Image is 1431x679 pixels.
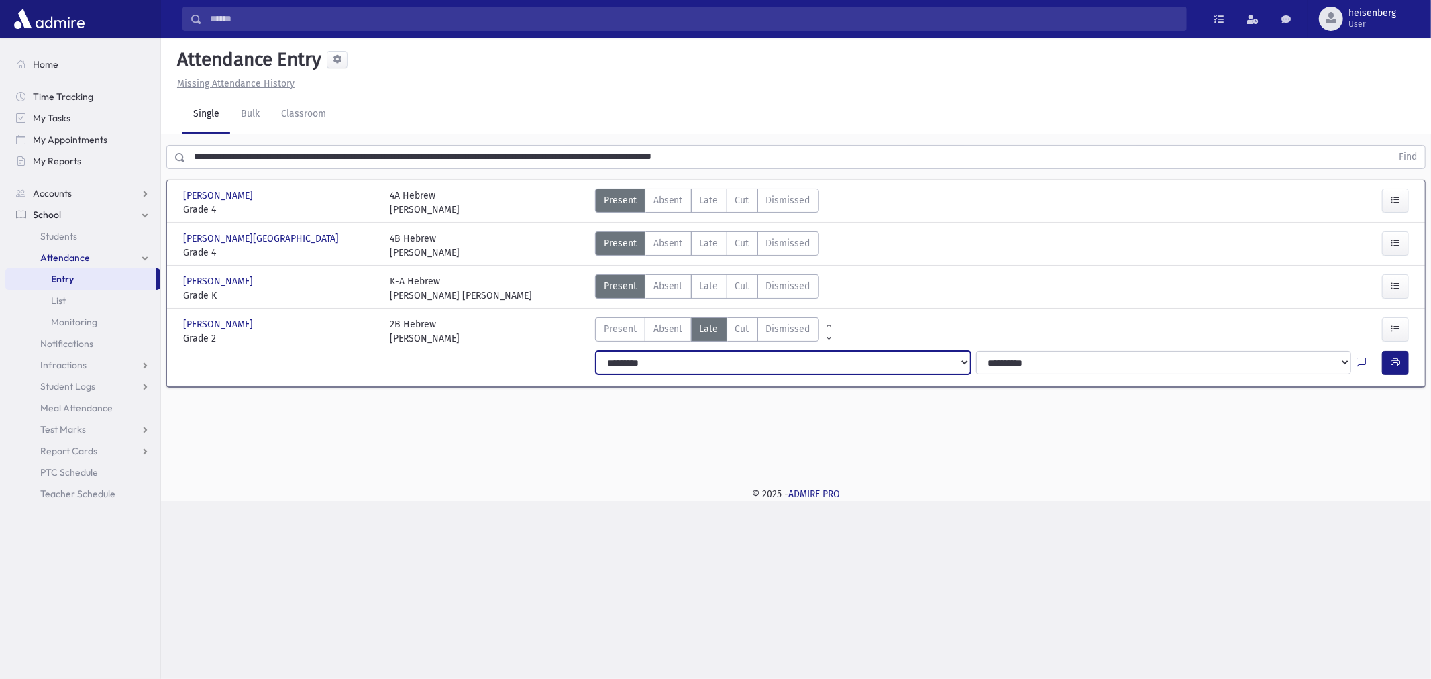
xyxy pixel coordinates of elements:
[735,193,749,207] span: Cut
[5,397,160,419] a: Meal Attendance
[172,78,295,89] a: Missing Attendance History
[5,129,160,150] a: My Appointments
[40,402,113,414] span: Meal Attendance
[604,279,637,293] span: Present
[40,230,77,242] span: Students
[183,246,376,260] span: Grade 4
[653,193,683,207] span: Absent
[1348,8,1396,19] span: heisenberg
[5,86,160,107] a: Time Tracking
[51,295,66,307] span: List
[183,289,376,303] span: Grade K
[40,359,87,371] span: Infractions
[604,236,637,250] span: Present
[202,7,1186,31] input: Search
[700,193,719,207] span: Late
[1348,19,1396,30] span: User
[40,380,95,393] span: Student Logs
[390,317,460,346] div: 2B Hebrew [PERSON_NAME]
[5,290,160,311] a: List
[604,322,637,336] span: Present
[595,231,819,260] div: AttTypes
[788,488,840,500] a: ADMIRE PRO
[766,322,810,336] span: Dismissed
[172,48,321,71] h5: Attendance Entry
[40,423,86,435] span: Test Marks
[5,204,160,225] a: School
[5,225,160,247] a: Students
[766,236,810,250] span: Dismissed
[5,182,160,204] a: Accounts
[5,440,160,462] a: Report Cards
[40,466,98,478] span: PTC Schedule
[5,54,160,75] a: Home
[33,58,58,70] span: Home
[700,236,719,250] span: Late
[653,322,683,336] span: Absent
[33,209,61,221] span: School
[33,112,70,124] span: My Tasks
[5,311,160,333] a: Monitoring
[230,96,270,134] a: Bulk
[735,279,749,293] span: Cut
[5,483,160,505] a: Teacher Schedule
[735,322,749,336] span: Cut
[33,134,107,146] span: My Appointments
[595,189,819,217] div: AttTypes
[653,279,683,293] span: Absent
[390,231,460,260] div: 4B Hebrew [PERSON_NAME]
[182,487,1410,501] div: © 2025 -
[51,273,74,285] span: Entry
[183,203,376,217] span: Grade 4
[604,193,637,207] span: Present
[11,5,88,32] img: AdmirePro
[5,462,160,483] a: PTC Schedule
[390,274,532,303] div: K-A Hebrew [PERSON_NAME] [PERSON_NAME]
[5,333,160,354] a: Notifications
[390,189,460,217] div: 4A Hebrew [PERSON_NAME]
[700,322,719,336] span: Late
[270,96,337,134] a: Classroom
[183,274,256,289] span: [PERSON_NAME]
[183,331,376,346] span: Grade 2
[33,155,81,167] span: My Reports
[766,279,810,293] span: Dismissed
[735,236,749,250] span: Cut
[595,274,819,303] div: AttTypes
[766,193,810,207] span: Dismissed
[40,337,93,350] span: Notifications
[177,78,295,89] u: Missing Attendance History
[653,236,683,250] span: Absent
[5,268,156,290] a: Entry
[40,252,90,264] span: Attendance
[5,107,160,129] a: My Tasks
[33,91,93,103] span: Time Tracking
[5,376,160,397] a: Student Logs
[1391,146,1425,168] button: Find
[5,419,160,440] a: Test Marks
[183,189,256,203] span: [PERSON_NAME]
[40,488,115,500] span: Teacher Schedule
[40,445,97,457] span: Report Cards
[182,96,230,134] a: Single
[33,187,72,199] span: Accounts
[51,316,97,328] span: Monitoring
[595,317,819,346] div: AttTypes
[700,279,719,293] span: Late
[183,231,341,246] span: [PERSON_NAME][GEOGRAPHIC_DATA]
[183,317,256,331] span: [PERSON_NAME]
[5,150,160,172] a: My Reports
[5,247,160,268] a: Attendance
[5,354,160,376] a: Infractions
